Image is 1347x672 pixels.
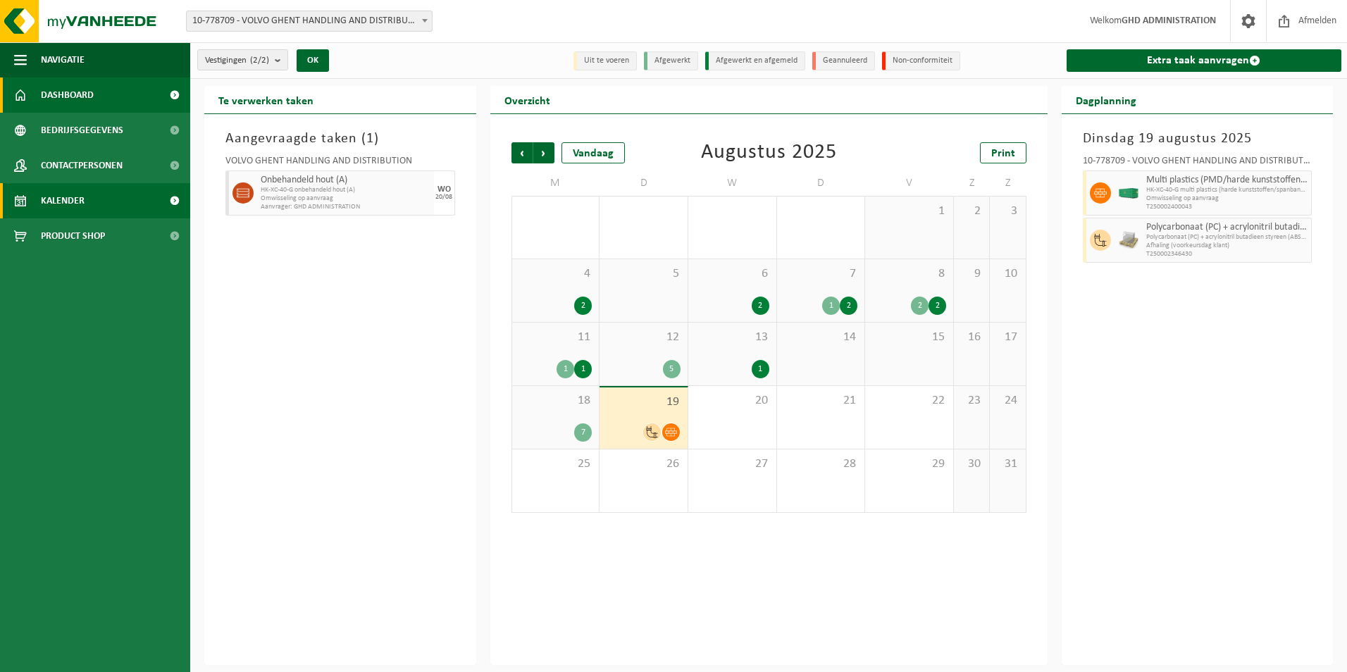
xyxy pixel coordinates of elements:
[574,297,592,315] div: 2
[695,456,769,472] span: 27
[705,51,805,70] li: Afgewerkt en afgemeld
[561,142,625,163] div: Vandaag
[784,266,858,282] span: 7
[1146,175,1308,186] span: Multi plastics (PMD/harde kunststoffen/spanbanden/EPS/folie naturel/folie gemengd)
[573,51,637,70] li: Uit te voeren
[822,297,840,315] div: 1
[250,56,269,65] count: (2/2)
[1067,49,1342,72] a: Extra taak aanvragen
[695,266,769,282] span: 6
[533,142,554,163] span: Volgende
[997,266,1018,282] span: 10
[261,186,430,194] span: HK-XC-40-G onbehandeld hout (A)
[1146,194,1308,203] span: Omwisseling op aanvraag
[1062,86,1150,113] h2: Dagplanning
[872,456,946,472] span: 29
[752,360,769,378] div: 1
[1146,186,1308,194] span: HK-XC-40-G multi plastics (harde kunststoffen/spanbanden/EPS
[929,297,946,315] div: 2
[784,330,858,345] span: 14
[954,170,990,196] td: Z
[1083,156,1312,170] div: 10-778709 - VOLVO GHENT HANDLING AND DISTRIBUTION - DESTELDONK
[961,204,982,219] span: 2
[997,393,1018,409] span: 24
[997,330,1018,345] span: 17
[961,456,982,472] span: 30
[812,51,875,70] li: Geannuleerd
[519,266,592,282] span: 4
[261,194,430,203] span: Omwisseling op aanvraag
[41,148,123,183] span: Contactpersonen
[980,142,1026,163] a: Print
[41,77,94,113] span: Dashboard
[261,175,430,186] span: Onbehandeld hout (A)
[607,456,681,472] span: 26
[644,51,698,70] li: Afgewerkt
[1118,188,1139,199] img: HK-XC-40-GN-00
[261,203,430,211] span: Aanvrager: GHD ADMINISTRATION
[872,393,946,409] span: 22
[872,266,946,282] span: 8
[41,113,123,148] span: Bedrijfsgegevens
[511,142,533,163] span: Vorige
[225,156,455,170] div: VOLVO GHENT HANDLING AND DISTRIBUTION
[872,204,946,219] span: 1
[882,51,960,70] li: Non-conformiteit
[574,423,592,442] div: 7
[205,50,269,71] span: Vestigingen
[695,330,769,345] span: 13
[961,393,982,409] span: 23
[961,330,982,345] span: 16
[990,170,1026,196] td: Z
[435,194,452,201] div: 20/08
[1146,250,1308,259] span: T250002346430
[991,148,1015,159] span: Print
[437,185,451,194] div: WO
[519,456,592,472] span: 25
[701,142,837,163] div: Augustus 2025
[872,330,946,345] span: 15
[607,266,681,282] span: 5
[1122,15,1216,26] strong: GHD ADMINISTRATION
[225,128,455,149] h3: Aangevraagde taken ( )
[1146,242,1308,250] span: Afhaling (voorkeursdag klant)
[752,297,769,315] div: 2
[557,360,574,378] div: 1
[187,11,432,31] span: 10-778709 - VOLVO GHENT HANDLING AND DISTRIBUTION - DESTELDONK
[366,132,374,146] span: 1
[186,11,433,32] span: 10-778709 - VOLVO GHENT HANDLING AND DISTRIBUTION - DESTELDONK
[784,456,858,472] span: 28
[519,330,592,345] span: 11
[777,170,866,196] td: D
[865,170,954,196] td: V
[1146,233,1308,242] span: Polycarbonaat (PC) + acrylonitril butadieen styreen (ABS) on
[1118,230,1139,251] img: LP-PA-00000-WDN-11
[663,360,681,378] div: 5
[607,330,681,345] span: 12
[688,170,777,196] td: W
[1083,128,1312,149] h3: Dinsdag 19 augustus 2025
[1146,222,1308,233] span: Polycarbonaat (PC) + acrylonitril butadieen styreen (ABS) onbewerkt, gekleurd
[784,393,858,409] span: 21
[961,266,982,282] span: 9
[997,456,1018,472] span: 31
[41,183,85,218] span: Kalender
[840,297,857,315] div: 2
[607,394,681,410] span: 19
[600,170,688,196] td: D
[511,170,600,196] td: M
[519,393,592,409] span: 18
[41,42,85,77] span: Navigatie
[197,49,288,70] button: Vestigingen(2/2)
[490,86,564,113] h2: Overzicht
[574,360,592,378] div: 1
[41,218,105,254] span: Product Shop
[911,297,929,315] div: 2
[997,204,1018,219] span: 3
[695,393,769,409] span: 20
[297,49,329,72] button: OK
[1146,203,1308,211] span: T250002400043
[204,86,328,113] h2: Te verwerken taken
